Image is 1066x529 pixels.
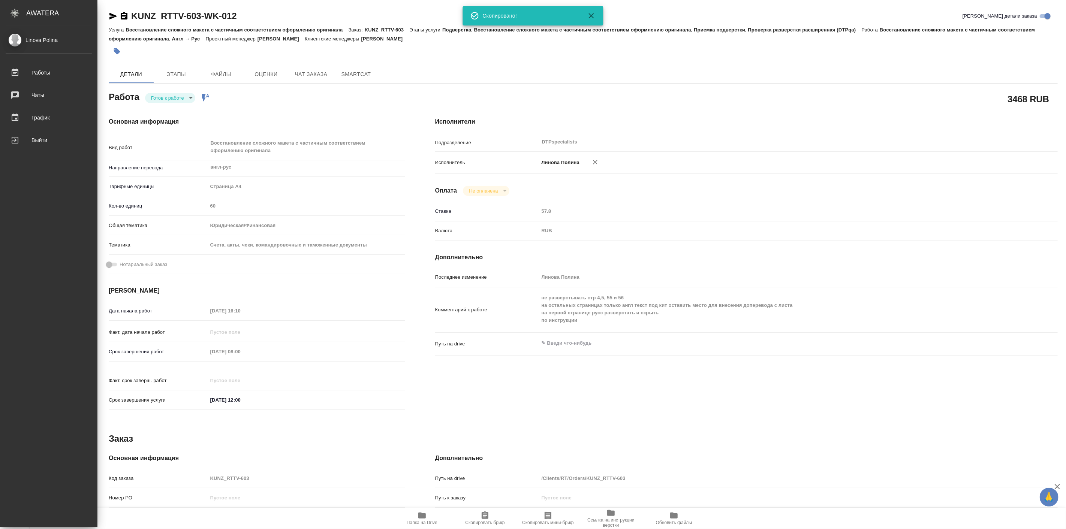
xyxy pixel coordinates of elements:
input: Пустое поле [539,272,1006,282]
p: Тематика [109,241,208,249]
p: Срок завершения услуги [109,396,208,404]
div: Страница А4 [208,180,405,193]
button: Папка на Drive [391,508,454,529]
div: Выйти [6,134,92,146]
input: Пустое поле [208,200,405,211]
p: [PERSON_NAME] [361,36,409,42]
span: 🙏 [1043,489,1056,505]
p: Подверстка, Восстановление сложного макета с частичным соответствием оформлению оригинала, Приемк... [442,27,861,33]
h2: Работа [109,90,139,103]
p: Номер РО [109,494,208,502]
div: Linova Polina [6,36,92,44]
a: Работы [2,63,96,82]
button: Скопировать ссылку [120,12,129,21]
p: Код заказа [109,475,208,482]
input: Пустое поле [208,375,273,386]
p: Этапы услуги [409,27,442,33]
input: Пустое поле [539,206,1006,217]
p: Вид работ [109,144,208,151]
div: Счета, акты, чеки, командировочные и таможенные документы [208,239,405,251]
input: Пустое поле [208,492,405,503]
p: Тарифные единицы [109,183,208,190]
span: Скопировать бриф [465,520,505,525]
p: Подразделение [435,139,539,146]
h2: 3468 RUB [1008,93,1049,105]
span: [PERSON_NAME] детали заказа [963,12,1037,20]
a: График [2,108,96,127]
div: RUB [539,224,1006,237]
p: Путь к заказу [435,494,539,502]
input: Пустое поле [208,327,273,338]
div: Чаты [6,90,92,101]
p: Заказ: [349,27,365,33]
button: Не оплачена [467,188,500,194]
button: Ссылка на инструкции верстки [579,508,642,529]
button: Скопировать ссылку для ЯМессенджера [109,12,118,21]
p: Кол-во единиц [109,202,208,210]
span: Скопировать мини-бриф [522,520,573,525]
button: 🙏 [1040,488,1059,507]
h4: Основная информация [109,117,405,126]
h4: Исполнители [435,117,1058,126]
p: Восстановление сложного макета с частичным соответствием оформлению оригинала [126,27,348,33]
p: Общая тематика [109,222,208,229]
input: Пустое поле [539,473,1006,484]
button: Закрыть [582,11,600,20]
input: Пустое поле [208,346,273,357]
span: Ссылка на инструкции верстки [584,517,638,528]
h4: Дополнительно [435,253,1058,262]
p: Факт. дата начала работ [109,329,208,336]
span: Нотариальный заказ [120,261,167,268]
button: Готов к работе [149,95,186,101]
h4: Основная информация [109,454,405,463]
h4: Оплата [435,186,457,195]
input: ✎ Введи что-нибудь [208,395,273,405]
div: Готов к работе [145,93,195,103]
span: Этапы [158,70,194,79]
p: Факт. срок заверш. работ [109,377,208,384]
input: Пустое поле [208,473,405,484]
span: Обновить файлы [656,520,692,525]
div: Скопировано! [483,12,576,19]
textarea: не разверстывать стр 4,5, 55 и 56 на остальных страницах только англ текст под кит оставить место... [539,291,1006,327]
div: Работы [6,67,92,78]
span: Папка на Drive [407,520,437,525]
p: Срок завершения работ [109,348,208,356]
button: Обновить файлы [642,508,705,529]
button: Скопировать мини-бриф [517,508,579,529]
span: SmartCat [338,70,374,79]
span: Оценки [248,70,284,79]
div: Готов к работе [463,186,509,196]
p: KUNZ_RTTV-603 [365,27,409,33]
p: Ставка [435,208,539,215]
p: Валюта [435,227,539,235]
p: Комментарий к работе [435,306,539,314]
a: Выйти [2,131,96,149]
p: [PERSON_NAME] [258,36,305,42]
p: Путь на drive [435,340,539,348]
input: Пустое поле [208,305,273,316]
h4: [PERSON_NAME] [109,286,405,295]
p: Направление перевода [109,164,208,172]
p: Услуга [109,27,126,33]
p: Исполнитель [435,159,539,166]
button: Удалить исполнителя [587,154,603,170]
div: Юридическая/Финансовая [208,219,405,232]
a: KUNZ_RTTV-603-WK-012 [131,11,237,21]
p: Проектный менеджер [206,36,258,42]
input: Пустое поле [539,492,1006,503]
button: Скопировать бриф [454,508,517,529]
p: Линова Полина [539,159,580,166]
a: Чаты [2,86,96,105]
p: Клиентские менеджеры [305,36,361,42]
button: Добавить тэг [109,43,125,60]
h4: Дополнительно [435,454,1058,463]
div: AWATERA [26,6,97,21]
h2: Заказ [109,433,133,445]
p: Дата начала работ [109,307,208,315]
p: Последнее изменение [435,273,539,281]
p: Путь на drive [435,475,539,482]
p: Работа [862,27,880,33]
span: Детали [113,70,149,79]
span: Файлы [203,70,239,79]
